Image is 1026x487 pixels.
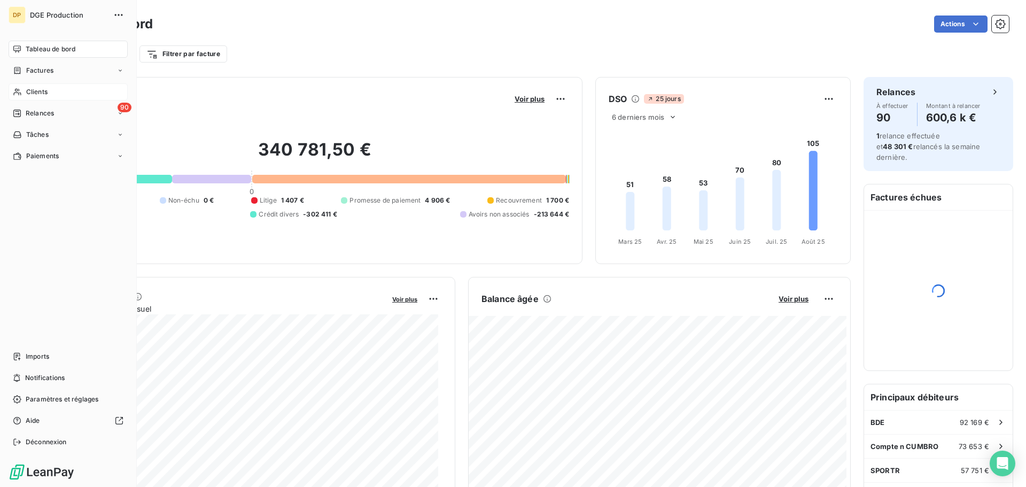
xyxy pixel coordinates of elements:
a: Tâches [9,126,128,143]
a: Factures [9,62,128,79]
span: BDE [870,418,884,427]
span: Paiements [26,151,59,161]
span: Promesse de paiement [349,196,421,205]
a: Tableau de bord [9,41,128,58]
span: Avoirs non associés [469,210,530,219]
span: Voir plus [515,95,545,103]
h4: 600,6 k € [926,109,981,126]
tspan: Mars 25 [618,238,642,245]
a: Imports [9,348,128,365]
span: Voir plus [779,295,809,303]
a: Paiements [9,148,128,165]
span: 1 [876,132,880,140]
span: 0 € [204,196,214,205]
span: -302 411 € [303,210,337,219]
span: À effectuer [876,103,908,109]
button: Voir plus [389,294,421,304]
span: 90 [118,103,131,112]
a: Aide [9,412,128,429]
span: Relances [26,109,54,118]
div: DP [9,6,26,24]
span: Crédit divers [259,210,299,219]
span: 92 169 € [960,418,989,427]
button: Actions [934,16,988,33]
span: DGE Production [30,11,107,19]
span: Imports [26,352,49,361]
h4: 90 [876,109,908,126]
tspan: Août 25 [802,238,825,245]
span: 1 407 € [281,196,304,205]
span: Chiffre d'affaires mensuel [60,303,385,314]
span: 4 906 € [425,196,450,205]
span: Tâches [26,130,49,140]
tspan: Juin 25 [729,238,751,245]
button: Voir plus [511,94,548,104]
h6: Balance âgée [481,292,539,305]
span: Compte n CUMBRO [870,442,938,451]
span: Paramètres et réglages [26,395,98,404]
span: Déconnexion [26,437,67,447]
tspan: Mai 25 [694,238,713,245]
button: Voir plus [775,294,812,304]
span: Non-échu [168,196,199,205]
tspan: Avr. 25 [657,238,677,245]
span: 1 700 € [546,196,569,205]
span: Tableau de bord [26,44,75,54]
span: 57 751 € [961,466,989,475]
span: Litige [260,196,277,205]
span: -213 644 € [534,210,570,219]
div: Open Intercom Messenger [990,451,1015,476]
span: relance effectuée et relancés la semaine dernière. [876,132,980,161]
span: Clients [26,87,48,97]
span: SPORTR [870,466,900,475]
span: Montant à relancer [926,103,981,109]
img: Logo LeanPay [9,463,75,481]
h2: 340 781,50 € [60,139,569,171]
a: Clients [9,83,128,101]
h6: Factures échues [864,184,1013,210]
span: Aide [26,416,40,426]
span: 48 301 € [883,142,913,151]
span: 6 derniers mois [612,113,664,121]
a: Paramètres et réglages [9,391,128,408]
tspan: Juil. 25 [766,238,787,245]
span: 0 [250,187,254,196]
span: Recouvrement [496,196,542,205]
h6: Relances [876,86,915,98]
span: 73 653 € [959,442,989,451]
span: 25 jours [644,94,683,104]
h6: Principaux débiteurs [864,384,1013,410]
span: Notifications [25,373,65,383]
button: Filtrer par facture [139,45,227,63]
span: Voir plus [392,296,417,303]
a: 90Relances [9,105,128,122]
h6: DSO [609,92,627,105]
span: Factures [26,66,53,75]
